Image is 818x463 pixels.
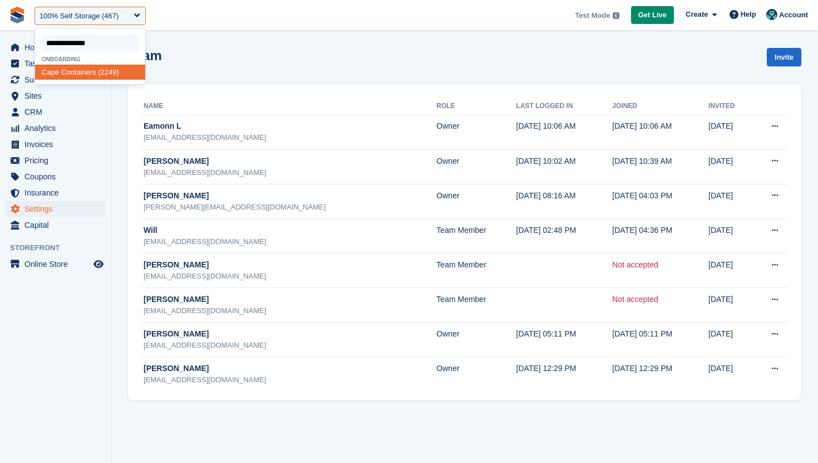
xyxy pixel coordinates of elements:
div: s (2249) [35,65,145,80]
a: Get Live [631,6,674,25]
td: [DATE] 04:36 PM [612,218,708,253]
img: icon-info-grey-7440780725fd019a000dd9b08b2336e03edf1995a4989e88bcd33f0948082b44.svg [613,12,619,19]
span: Sites [24,88,91,104]
a: menu [6,201,105,217]
div: [EMAIL_ADDRESS][DOMAIN_NAME] [144,132,436,143]
td: [DATE] 08:16 AM [516,184,613,218]
td: [DATE] 02:48 PM [516,218,613,253]
td: [DATE] [708,323,751,357]
th: Joined [612,98,708,115]
span: Settings [24,201,91,217]
div: [PERSON_NAME] [144,294,436,305]
td: [DATE] 12:29 PM [612,357,708,392]
a: menu [6,217,105,233]
td: Team Member [436,288,516,323]
a: menu [6,185,105,201]
a: menu [6,256,105,272]
th: Name [141,98,436,115]
td: [DATE] [708,149,751,184]
span: Insurance [24,185,91,201]
div: [EMAIL_ADDRESS][DOMAIN_NAME] [144,167,436,178]
div: [EMAIL_ADDRESS][DOMAIN_NAME] [144,236,436,247]
td: [DATE] [708,288,751,323]
td: [DATE] 05:11 PM [612,323,708,357]
div: [PERSON_NAME] [144,155,436,167]
span: Help [741,9,756,20]
td: Owner [436,184,516,218]
td: [DATE] 04:03 PM [612,184,708,218]
div: [PERSON_NAME] [144,328,436,340]
td: Owner [436,149,516,184]
span: Coupons [24,169,91,184]
td: Owner [436,357,516,392]
div: [EMAIL_ADDRESS][DOMAIN_NAME] [144,305,436,316]
div: [PERSON_NAME] [144,190,436,202]
div: [EMAIL_ADDRESS][DOMAIN_NAME] [144,374,436,386]
th: Invited [708,98,751,115]
td: Owner [436,323,516,357]
a: menu [6,40,105,55]
a: menu [6,169,105,184]
span: Account [779,9,808,21]
td: Team Member [436,218,516,253]
td: [DATE] [708,357,751,392]
div: 100% Self Storage (467) [40,11,119,22]
a: Not accepted [612,295,658,304]
span: Invoices [24,137,91,152]
span: Subscriptions [24,72,91,87]
td: [DATE] 10:39 AM [612,149,708,184]
th: Last logged in [516,98,613,115]
td: [DATE] 10:06 AM [516,115,613,149]
div: [EMAIL_ADDRESS][DOMAIN_NAME] [144,271,436,282]
span: Cape [42,68,59,76]
td: [DATE] [708,254,751,288]
span: Test Mode [575,10,610,21]
span: Analytics [24,120,91,136]
td: Team Member [436,254,516,288]
td: [DATE] 10:06 AM [612,115,708,149]
span: Create [686,9,708,20]
span: Pricing [24,153,91,168]
div: Onboarding [35,56,145,62]
a: Preview store [92,257,105,271]
div: [EMAIL_ADDRESS][DOMAIN_NAME] [144,340,436,351]
td: [DATE] [708,115,751,149]
span: Capital [24,217,91,233]
span: Online Store [24,256,91,272]
span: Container [61,68,92,76]
a: menu [6,153,105,168]
div: [PERSON_NAME] [144,363,436,374]
img: stora-icon-8386f47178a22dfd0bd8f6a31ec36ba5ce8667c1dd55bd0f319d3a0aa187defe.svg [9,7,26,23]
td: [DATE] 12:29 PM [516,357,613,392]
a: menu [6,88,105,104]
span: Storefront [10,242,111,254]
td: [DATE] 05:11 PM [516,323,613,357]
span: CRM [24,104,91,120]
img: Jennifer Ofodile [766,9,777,20]
span: Get Live [638,9,667,21]
span: Home [24,40,91,55]
div: Eamonn L [144,120,436,132]
th: Role [436,98,516,115]
a: Not accepted [612,260,658,269]
div: [PERSON_NAME][EMAIL_ADDRESS][DOMAIN_NAME] [144,202,436,213]
a: Invite [767,48,801,66]
a: menu [6,72,105,87]
td: [DATE] [708,218,751,253]
div: [PERSON_NAME] [144,259,436,271]
a: menu [6,104,105,120]
a: menu [6,120,105,136]
div: Will [144,225,436,236]
td: [DATE] 10:02 AM [516,149,613,184]
td: Owner [436,115,516,149]
a: menu [6,56,105,71]
td: [DATE] [708,184,751,218]
a: menu [6,137,105,152]
span: Tasks [24,56,91,71]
